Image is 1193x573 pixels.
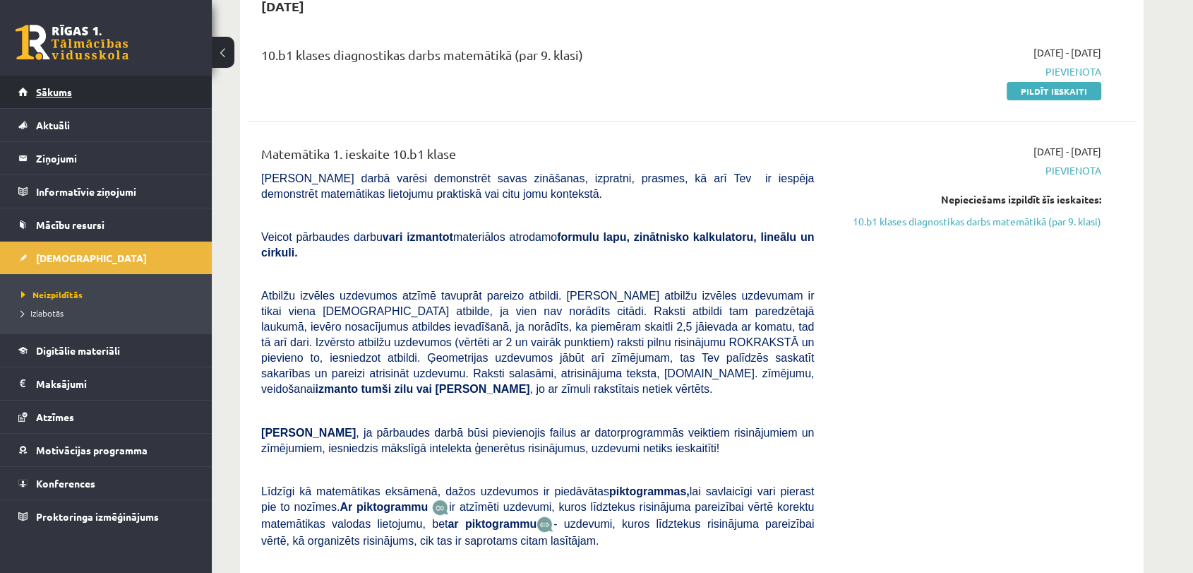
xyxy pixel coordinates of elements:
b: Ar piktogrammu [340,501,428,513]
span: Veicot pārbaudes darbu materiālos atrodamo [261,231,814,259]
a: Informatīvie ziņojumi [18,175,194,208]
legend: Maksājumi [36,367,194,400]
span: Atbilžu izvēles uzdevumos atzīmē tavuprāt pareizo atbildi. [PERSON_NAME] atbilžu izvēles uzdevuma... [261,290,814,395]
div: 10.b1 klases diagnostikas darbs matemātikā (par 9. klasi) [261,45,814,71]
a: Neizpildītās [21,288,198,301]
img: JfuEzvunn4EvwAAAAASUVORK5CYII= [432,500,449,516]
span: [DATE] - [DATE] [1033,45,1101,60]
b: izmanto [316,383,358,395]
b: ar piktogrammu [448,518,536,530]
b: vari izmantot [383,231,453,243]
span: Neizpildītās [21,289,83,300]
span: [DATE] - [DATE] [1033,144,1101,159]
b: formulu lapu, zinātnisko kalkulatoru, lineālu un cirkuli. [261,231,814,259]
a: Proktoringa izmēģinājums [18,500,194,533]
span: Līdzīgi kā matemātikas eksāmenā, dažos uzdevumos ir piedāvātas lai savlaicīgi vari pierast pie to... [261,485,814,513]
span: ir atzīmēti uzdevumi, kuros līdztekus risinājuma pareizībai vērtē korektu matemātikas valodas lie... [261,501,814,530]
span: Sākums [36,85,72,98]
a: Maksājumi [18,367,194,400]
span: Mācību resursi [36,218,104,231]
span: Digitālie materiāli [36,344,120,357]
span: [DEMOGRAPHIC_DATA] [36,252,147,264]
a: Konferences [18,467,194,500]
div: Matemātika 1. ieskaite 10.b1 klase [261,144,814,170]
img: wKvN42sLe3LLwAAAABJRU5ErkJggg== [536,516,553,533]
b: tumši zilu vai [PERSON_NAME] [361,383,529,395]
span: Atzīmes [36,410,74,423]
a: [DEMOGRAPHIC_DATA] [18,242,194,274]
a: Sākums [18,76,194,108]
a: Mācību resursi [18,208,194,241]
a: 10.b1 klases diagnostikas darbs matemātikā (par 9. klasi) [835,214,1101,229]
a: Aktuāli [18,109,194,141]
span: Izlabotās [21,307,64,319]
a: Pildīt ieskaiti [1007,82,1101,100]
a: Atzīmes [18,401,194,433]
legend: Informatīvie ziņojumi [36,175,194,208]
span: Motivācijas programma [36,444,148,456]
span: Pievienota [835,64,1101,79]
span: Pievienota [835,163,1101,178]
a: Rīgas 1. Tālmācības vidusskola [16,25,128,60]
div: Nepieciešams izpildīt šīs ieskaites: [835,192,1101,207]
span: , ja pārbaudes darbā būsi pievienojis failus ar datorprogrammās veiktiem risinājumiem un zīmējumi... [261,427,814,454]
a: Izlabotās [21,307,198,319]
a: Motivācijas programma [18,434,194,466]
b: piktogrammas, [609,485,690,497]
span: [PERSON_NAME] darbā varēsi demonstrēt savas zināšanas, izpratni, prasmes, kā arī Tev ir iespēja d... [261,172,814,200]
span: Proktoringa izmēģinājums [36,510,159,523]
legend: Ziņojumi [36,142,194,175]
span: Aktuāli [36,119,70,131]
span: [PERSON_NAME] [261,427,356,439]
span: Konferences [36,477,95,490]
a: Ziņojumi [18,142,194,175]
a: Digitālie materiāli [18,334,194,367]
